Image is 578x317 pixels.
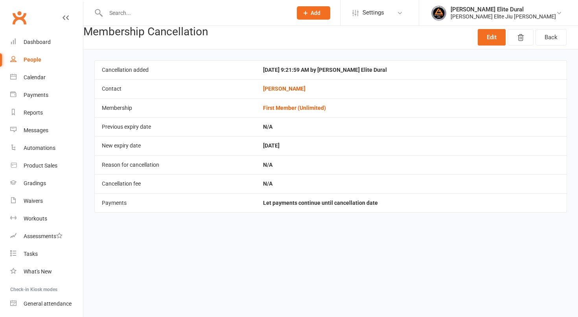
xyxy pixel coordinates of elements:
[10,210,83,228] a: Workouts
[256,136,567,155] td: [DATE]
[256,117,567,136] td: N/A
[263,105,326,111] a: First Member (Unlimited)
[9,8,29,27] a: Clubworx
[95,60,256,79] td: Cancellation added
[24,39,51,45] div: Dashboard
[10,245,83,263] a: Tasks
[24,145,55,151] div: Automations
[95,117,256,136] td: Previous expiry date
[10,157,83,175] a: Product Sales
[95,79,256,98] td: Contact
[478,29,506,46] a: Edit
[103,7,287,18] input: Search...
[24,215,47,222] div: Workouts
[24,92,48,98] div: Payments
[451,13,556,20] div: [PERSON_NAME] Elite Jiu [PERSON_NAME]
[83,26,208,38] h2: Membership Cancellation
[24,198,43,204] div: Waivers
[256,60,567,79] td: [DATE] 9:21:59 AM by [PERSON_NAME] Elite Dural
[451,6,556,13] div: [PERSON_NAME] Elite Dural
[24,74,46,80] div: Calendar
[10,86,83,104] a: Payments
[24,301,72,307] div: General attendance
[95,98,256,117] td: Membership
[363,4,384,22] span: Settings
[95,155,256,174] td: Reason for cancellation
[10,192,83,210] a: Waivers
[24,56,41,63] div: People
[536,29,567,46] a: Back
[95,174,256,193] td: Cancellation fee
[311,10,320,16] span: Add
[10,295,83,313] a: General attendance kiosk mode
[10,33,83,51] a: Dashboard
[263,86,306,92] a: [PERSON_NAME]
[24,162,57,169] div: Product Sales
[24,180,46,186] div: Gradings
[95,193,256,212] td: Payments
[24,109,43,116] div: Reports
[95,136,256,155] td: New expiry date
[24,233,63,239] div: Assessments
[263,180,272,187] span: N/A
[256,155,567,174] td: N/A
[10,69,83,86] a: Calendar
[10,228,83,245] a: Assessments
[263,200,378,206] span: Let payments continue until cancellation date
[297,6,330,20] button: Add
[431,5,447,21] img: thumb_image1702864552.png
[10,139,83,157] a: Automations
[24,268,52,275] div: What's New
[10,104,83,122] a: Reports
[24,251,38,257] div: Tasks
[10,51,83,69] a: People
[10,122,83,139] a: Messages
[10,175,83,192] a: Gradings
[10,263,83,281] a: What's New
[24,127,48,133] div: Messages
